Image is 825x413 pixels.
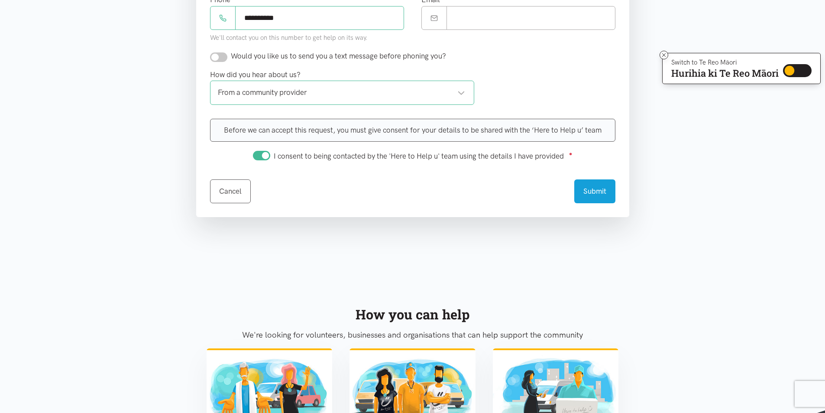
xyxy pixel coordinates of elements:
input: Email [446,6,615,30]
input: Phone number [235,6,404,30]
sup: ● [569,150,573,157]
div: From a community provider [218,87,466,98]
span: Would you like us to send you a text message before phoning you? [231,52,446,60]
div: How you can help [207,304,619,325]
button: Submit [574,179,615,203]
a: Cancel [210,179,251,203]
p: We're looking for volunteers, businesses and organisations that can help support the community [207,328,619,341]
p: Hurihia ki Te Reo Māori [671,69,779,77]
small: We'll contact you on this number to get help on its way. [210,34,368,42]
label: How did you hear about us? [210,69,301,81]
span: I consent to being contacted by the 'Here to Help u' team using the details I have provided [274,152,564,160]
div: Before we can accept this request, you must give consent for your details to be shared with the ‘... [210,119,615,142]
p: Switch to Te Reo Māori [671,60,779,65]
